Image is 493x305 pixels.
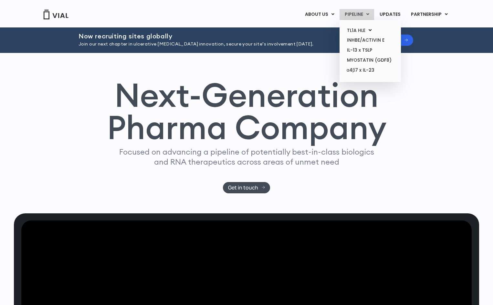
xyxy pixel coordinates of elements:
a: UPDATES [374,9,405,20]
a: PIPELINEMenu Toggle [340,9,374,20]
a: PARTNERSHIPMenu Toggle [406,9,453,20]
a: Get in touch [223,182,270,193]
a: α4β7 x IL-23 [342,65,398,76]
a: INHBE/ACTIVIN E [342,35,398,45]
a: MYOSTATIN (GDF8) [342,55,398,65]
a: ABOUT USMenu Toggle [300,9,339,20]
img: Vial Logo [43,10,69,19]
p: Join our next chapter in ulcerative [MEDICAL_DATA] innovation, secure your site’s involvement [DA... [79,41,345,48]
h2: Now recruiting sites globally [79,33,345,40]
h1: Next-Generation Pharma Company [107,79,386,144]
a: TL1A HLEMenu Toggle [342,25,398,36]
p: Focused on advancing a pipeline of potentially best-in-class biologics and RNA therapeutics acros... [116,147,377,167]
a: IL-13 x TSLP [342,45,398,55]
span: Get in touch [228,185,258,190]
